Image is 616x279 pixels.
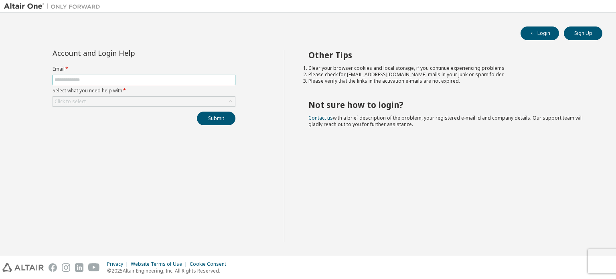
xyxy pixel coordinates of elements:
[4,2,104,10] img: Altair One
[49,263,57,272] img: facebook.svg
[53,88,235,94] label: Select what you need help with
[62,263,70,272] img: instagram.svg
[564,26,602,40] button: Sign Up
[308,100,588,110] h2: Not sure how to login?
[308,78,588,84] li: Please verify that the links in the activation e-mails are not expired.
[88,263,100,272] img: youtube.svg
[2,263,44,272] img: altair_logo.svg
[107,261,131,267] div: Privacy
[75,263,83,272] img: linkedin.svg
[53,50,199,56] div: Account and Login Help
[521,26,559,40] button: Login
[308,114,583,128] span: with a brief description of the problem, your registered e-mail id and company details. Our suppo...
[308,65,588,71] li: Clear your browser cookies and local storage, if you continue experiencing problems.
[308,50,588,60] h2: Other Tips
[197,112,235,125] button: Submit
[308,114,333,121] a: Contact us
[308,71,588,78] li: Please check for [EMAIL_ADDRESS][DOMAIN_NAME] mails in your junk or spam folder.
[190,261,231,267] div: Cookie Consent
[55,98,86,105] div: Click to select
[53,66,235,72] label: Email
[107,267,231,274] p: © 2025 Altair Engineering, Inc. All Rights Reserved.
[131,261,190,267] div: Website Terms of Use
[53,97,235,106] div: Click to select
